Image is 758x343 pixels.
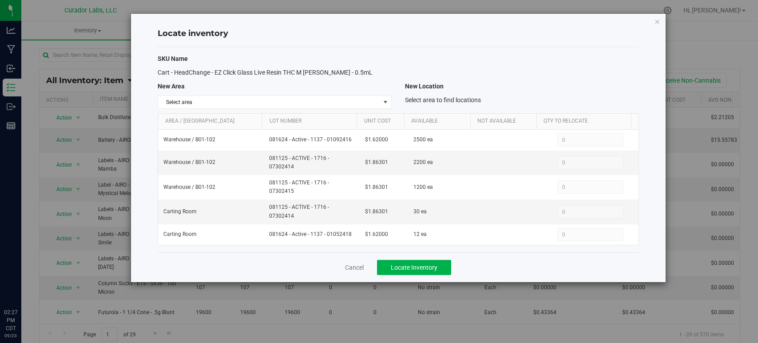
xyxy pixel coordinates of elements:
[158,28,639,40] h4: Locate inventory
[163,230,197,239] span: Carting Room
[365,230,388,239] span: $1.62000
[269,136,354,144] span: 081624 - Active - 1137 - 01092416
[364,118,401,125] a: Unit Cost
[269,230,354,239] span: 081624 - Active - 1137 - 01052418
[163,136,215,144] span: Warehouse / B01-102
[345,263,364,272] a: Cancel
[163,207,197,216] span: Carting Room
[477,118,533,125] a: Not Available
[158,83,185,90] span: New Area
[365,158,388,167] span: $1.86301
[413,136,433,144] span: 2500 ea
[158,55,188,62] span: SKU Name
[158,69,373,76] span: Cart - HeadChange - EZ Click Glass Live Resin THC M [PERSON_NAME] - 0.5mL
[158,96,380,108] span: Select area
[365,136,388,144] span: $1.62000
[365,207,388,216] span: $1.86301
[411,118,467,125] a: Available
[413,183,433,191] span: 1200 ea
[391,264,437,271] span: Locate Inventory
[413,158,433,167] span: 2200 ea
[270,118,353,125] a: Lot Number
[165,118,259,125] a: Area / [GEOGRAPHIC_DATA]
[405,96,481,104] span: Select area to find locations
[365,183,388,191] span: $1.86301
[9,272,36,299] iframe: Resource center
[269,203,354,220] span: 081125 - ACTIVE - 1716 - 07302414
[269,154,354,171] span: 081125 - ACTIVE - 1716 - 07302414
[163,158,215,167] span: Warehouse / B01-102
[405,83,444,90] span: New Location
[380,96,391,108] span: select
[163,183,215,191] span: Warehouse / B01-102
[544,118,627,125] a: Qty to Relocate
[26,271,37,281] iframe: Resource center unread badge
[377,260,451,275] button: Locate Inventory
[413,230,427,239] span: 12 ea
[413,207,427,216] span: 30 ea
[269,179,354,195] span: 081125 - ACTIVE - 1716 - 07302415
